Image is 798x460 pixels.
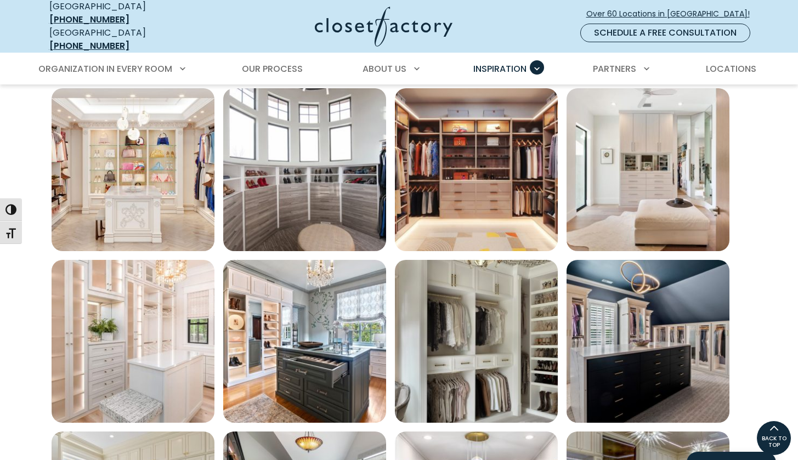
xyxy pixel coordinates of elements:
div: [GEOGRAPHIC_DATA] [49,26,208,53]
img: Dressing room featuring central island with velvet jewelry drawers, LED lighting, elite toe stops... [223,260,386,423]
a: Schedule a Free Consultation [580,24,750,42]
span: Inspiration [473,63,527,75]
img: Circular walk-in closet with modern gray drawers lining the curved walls, topped with open shoe s... [223,88,386,251]
a: Open inspiration gallery to preview enlarged image [395,88,558,251]
a: [PHONE_NUMBER] [49,13,129,26]
span: Over 60 Locations in [GEOGRAPHIC_DATA]! [586,8,759,20]
a: Open inspiration gallery to preview enlarged image [567,88,729,251]
a: Over 60 Locations in [GEOGRAPHIC_DATA]! [586,4,759,24]
img: Custom walk-in solid wood system with open glass shelving, crown molding, and decorative appliques. [52,88,214,251]
img: Luxury closet withLED-lit shelving, Raised Panel drawers, a mirrored vanity, and adjustable shoe ... [52,260,214,423]
a: Open inspiration gallery to preview enlarged image [395,260,558,423]
a: Open inspiration gallery to preview enlarged image [52,88,214,251]
span: Our Process [242,63,303,75]
span: BACK TO TOP [757,435,791,448]
img: Wardrobe closet with all glass door fronts and black central island with flat front door faces an... [567,260,729,423]
span: Locations [706,63,756,75]
a: Open inspiration gallery to preview enlarged image [567,260,729,423]
a: BACK TO TOP [756,421,791,456]
span: Organization in Every Room [38,63,172,75]
img: Closet Factory Logo [315,7,452,47]
img: Contemporary wardrobe closet with slab front cabinet doors and drawers. The central built-in unit... [567,88,729,251]
a: [PHONE_NUMBER] [49,39,129,52]
img: Walk-in closet with Slab drawer fronts, LED-lit upper cubbies, double-hang rods, divided shelving... [395,88,558,251]
span: About Us [363,63,406,75]
nav: Primary Menu [31,54,768,84]
span: Partners [593,63,636,75]
a: Open inspiration gallery to preview enlarged image [223,88,386,251]
img: White custom closet shelving, open shelving for shoes, and dual hanging sections for a curated wa... [395,260,558,423]
a: Open inspiration gallery to preview enlarged image [52,260,214,423]
a: Open inspiration gallery to preview enlarged image [223,260,386,423]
